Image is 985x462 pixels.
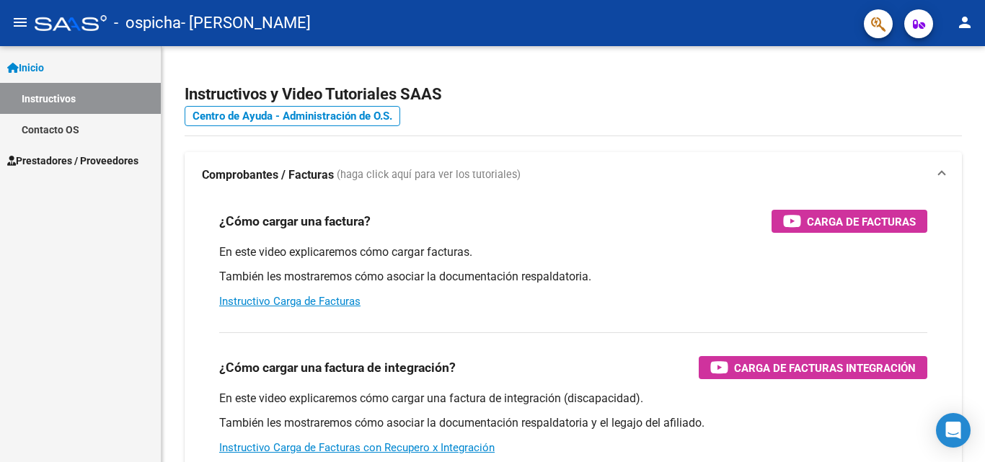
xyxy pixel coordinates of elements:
[7,153,138,169] span: Prestadores / Proveedores
[219,244,927,260] p: En este video explicaremos cómo cargar facturas.
[956,14,973,31] mat-icon: person
[219,391,927,407] p: En este video explicaremos cómo cargar una factura de integración (discapacidad).
[7,60,44,76] span: Inicio
[699,356,927,379] button: Carga de Facturas Integración
[114,7,181,39] span: - ospicha
[936,413,971,448] div: Open Intercom Messenger
[185,152,962,198] mat-expansion-panel-header: Comprobantes / Facturas (haga click aquí para ver los tutoriales)
[807,213,916,231] span: Carga de Facturas
[219,211,371,231] h3: ¿Cómo cargar una factura?
[12,14,29,31] mat-icon: menu
[337,167,521,183] span: (haga click aquí para ver los tutoriales)
[181,7,311,39] span: - [PERSON_NAME]
[185,81,962,108] h2: Instructivos y Video Tutoriales SAAS
[734,359,916,377] span: Carga de Facturas Integración
[219,415,927,431] p: También les mostraremos cómo asociar la documentación respaldatoria y el legajo del afiliado.
[202,167,334,183] strong: Comprobantes / Facturas
[772,210,927,233] button: Carga de Facturas
[219,357,456,378] h3: ¿Cómo cargar una factura de integración?
[185,106,400,126] a: Centro de Ayuda - Administración de O.S.
[219,269,927,285] p: También les mostraremos cómo asociar la documentación respaldatoria.
[219,441,495,454] a: Instructivo Carga de Facturas con Recupero x Integración
[219,295,361,308] a: Instructivo Carga de Facturas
